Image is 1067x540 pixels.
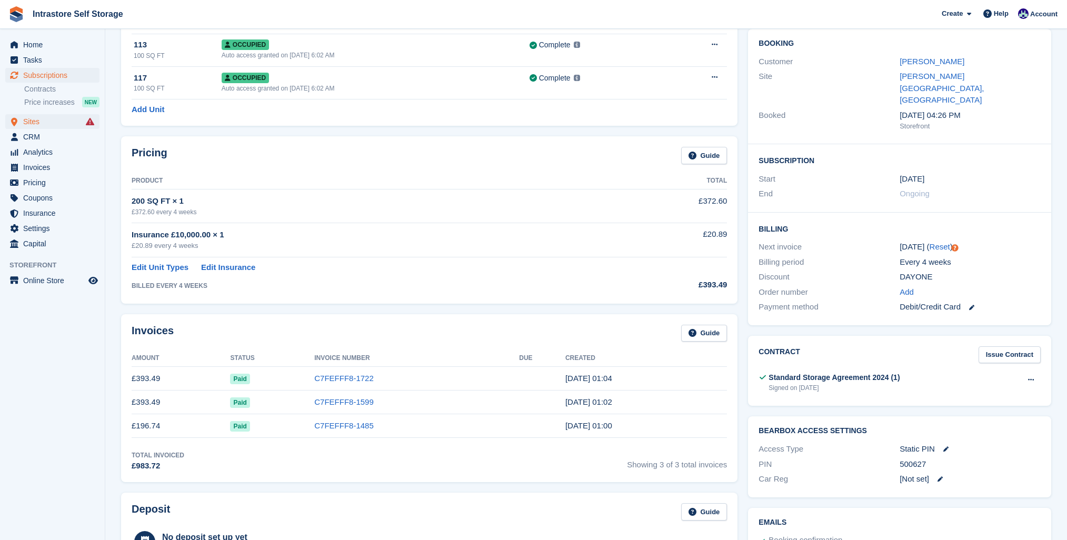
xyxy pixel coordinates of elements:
div: [DATE] 04:26 PM [900,109,1041,122]
a: menu [5,273,99,288]
a: Add [900,286,914,298]
span: Occupied [222,73,269,83]
span: CRM [23,129,86,144]
td: £196.74 [132,414,230,438]
div: £372.60 every 4 weeks [132,207,616,217]
div: Insurance £10,000.00 × 1 [132,229,616,241]
span: Invoices [23,160,86,175]
a: Intrastore Self Storage [28,5,127,23]
div: Standard Storage Agreement 2024 (1) [769,372,900,383]
h2: Contract [759,346,800,364]
div: PIN [759,458,900,471]
div: DAYONE [900,271,1041,283]
div: Every 4 weeks [900,256,1041,268]
div: Start [759,173,900,185]
div: Static PIN [900,443,1041,455]
div: Order number [759,286,900,298]
span: Create [942,8,963,19]
a: menu [5,129,99,144]
div: Next invoice [759,241,900,253]
div: Complete [539,73,571,84]
a: menu [5,145,99,159]
span: Capital [23,236,86,251]
h2: Billing [759,223,1041,234]
a: menu [5,236,99,251]
i: Smart entry sync failures have occurred [86,117,94,126]
time: 2025-06-13 00:00:42 UTC [565,421,612,430]
a: [PERSON_NAME][GEOGRAPHIC_DATA], [GEOGRAPHIC_DATA] [900,72,984,104]
div: Customer [759,56,900,68]
h2: Emails [759,518,1041,527]
span: Insurance [23,206,86,221]
a: Guide [681,147,727,164]
img: icon-info-grey-7440780725fd019a000dd9b08b2336e03edf1995a4989e88bcd33f0948082b44.svg [574,75,580,81]
div: £393.49 [616,279,727,291]
a: menu [5,191,99,205]
div: BILLED EVERY 4 WEEKS [132,281,616,291]
div: Auto access granted on [DATE] 6:02 AM [222,84,530,93]
div: Discount [759,271,900,283]
a: menu [5,114,99,129]
div: Tooltip anchor [950,243,960,253]
span: Occupied [222,39,269,50]
span: Help [994,8,1009,19]
th: Invoice Number [314,350,519,367]
time: 2025-07-11 00:02:22 UTC [565,397,612,406]
div: NEW [82,97,99,107]
td: £393.49 [132,367,230,391]
td: £393.49 [132,391,230,414]
a: menu [5,175,99,190]
span: Online Store [23,273,86,288]
span: Storefront [9,260,105,271]
a: Reset [930,242,950,251]
th: Due [519,350,565,367]
a: C7FEFFF8-1485 [314,421,374,430]
div: Access Type [759,443,900,455]
span: Pricing [23,175,86,190]
a: Contracts [24,84,99,94]
span: Coupons [23,191,86,205]
div: Signed on [DATE] [769,383,900,393]
h2: Invoices [132,325,174,342]
div: End [759,188,900,200]
div: 113 [134,39,222,51]
a: Guide [681,503,727,521]
div: 200 SQ FT × 1 [132,195,616,207]
img: Mathew Tremewan [1018,8,1029,19]
th: Created [565,350,727,367]
a: Edit Unit Types [132,262,188,274]
div: £20.89 every 4 weeks [132,241,616,251]
span: Paid [230,397,250,408]
a: Add Unit [132,104,164,116]
span: Account [1030,9,1058,19]
div: 500627 [900,458,1041,471]
a: menu [5,221,99,236]
a: menu [5,53,99,67]
span: Analytics [23,145,86,159]
span: Paid [230,374,250,384]
h2: BearBox Access Settings [759,427,1041,435]
a: menu [5,206,99,221]
h2: Deposit [132,503,170,521]
img: icon-info-grey-7440780725fd019a000dd9b08b2336e03edf1995a4989e88bcd33f0948082b44.svg [574,42,580,48]
a: C7FEFFF8-1599 [314,397,374,406]
a: C7FEFFF8-1722 [314,374,374,383]
div: Complete [539,39,571,51]
div: Debit/Credit Card [900,301,1041,313]
a: Preview store [87,274,99,287]
h2: Booking [759,39,1041,48]
th: Status [230,350,314,367]
time: 2025-06-13 00:00:00 UTC [900,173,924,185]
div: Car Reg [759,473,900,485]
div: [DATE] ( ) [900,241,1041,253]
div: Auto access granted on [DATE] 6:02 AM [222,51,530,60]
a: Edit Insurance [201,262,255,274]
span: Paid [230,421,250,432]
a: [PERSON_NAME] [900,57,964,66]
a: Guide [681,325,727,342]
div: [Not set] [900,473,1041,485]
div: £983.72 [132,460,184,472]
span: Home [23,37,86,52]
div: 100 SQ FT [134,51,222,61]
div: Payment method [759,301,900,313]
